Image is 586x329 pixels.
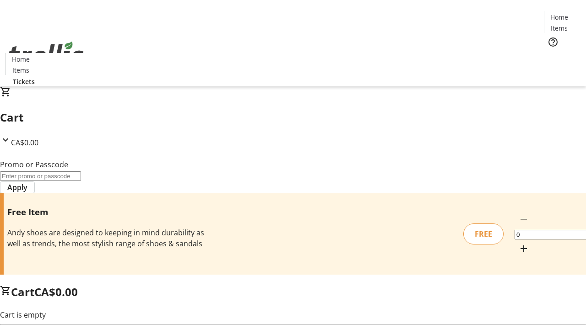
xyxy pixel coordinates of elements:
[12,54,30,64] span: Home
[12,65,29,75] span: Items
[550,12,568,22] span: Home
[7,182,27,193] span: Apply
[544,33,562,51] button: Help
[544,53,581,63] a: Tickets
[5,77,42,86] a: Tickets
[5,32,87,77] img: Orient E2E Organization sZTEsz5ByT's Logo
[463,223,504,244] div: FREE
[13,77,35,86] span: Tickets
[6,54,35,64] a: Home
[515,239,533,258] button: Increment by one
[11,138,38,148] span: CA$0.00
[6,65,35,75] a: Items
[544,23,574,33] a: Items
[7,206,207,218] h3: Free Item
[544,12,574,22] a: Home
[551,23,568,33] span: Items
[7,227,207,249] div: Andy shoes are designed to keeping in mind durability as well as trends, the most stylish range o...
[34,284,78,299] span: CA$0.00
[551,53,573,63] span: Tickets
